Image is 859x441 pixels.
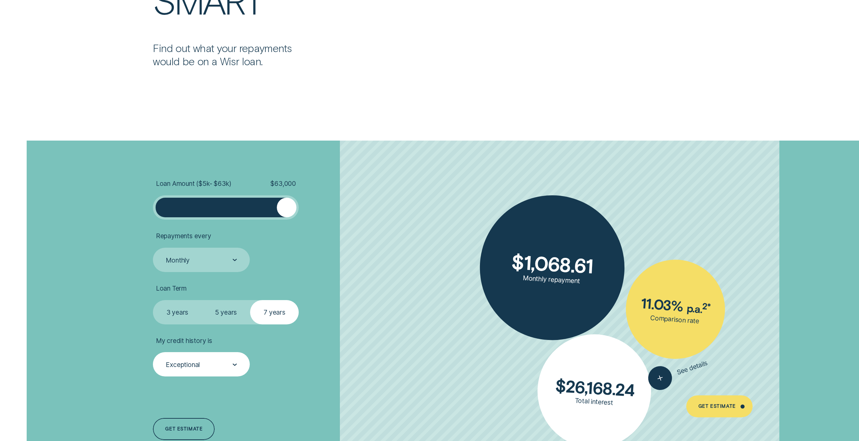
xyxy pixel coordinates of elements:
[686,395,753,417] a: Get Estimate
[156,337,212,345] span: My credit history is
[156,179,232,188] span: Loan Amount ( $5k - $63k )
[645,351,711,393] button: See details
[676,359,709,376] span: See details
[166,256,190,264] div: Monthly
[153,41,311,68] p: Find out what your repayments would be on a Wisr loan.
[250,300,299,324] label: 7 years
[202,300,250,324] label: 5 years
[153,300,202,324] label: 3 years
[270,179,296,188] span: $ 63,000
[153,418,215,440] a: Get estimate
[156,232,211,240] span: Repayments every
[156,284,187,292] span: Loan Term
[166,361,200,369] div: Exceptional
